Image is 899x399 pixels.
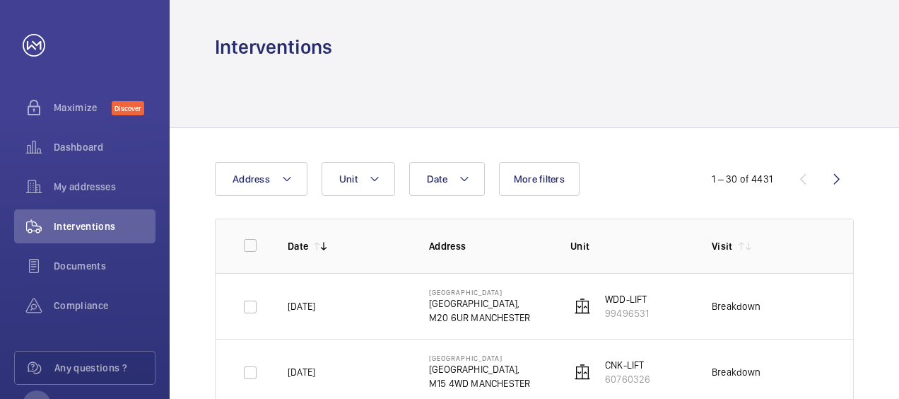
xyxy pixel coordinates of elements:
[215,162,307,196] button: Address
[215,34,332,60] h1: Interventions
[288,239,308,253] p: Date
[339,173,358,185] span: Unit
[429,362,530,376] p: [GEOGRAPHIC_DATA],
[429,288,530,296] p: [GEOGRAPHIC_DATA]
[322,162,395,196] button: Unit
[499,162,580,196] button: More filters
[574,298,591,315] img: elevator.svg
[429,376,530,391] p: M15 4WD MANCHESTER
[712,172,772,186] div: 1 – 30 of 4431
[605,306,649,320] p: 99496531
[54,259,155,273] span: Documents
[605,372,650,386] p: 60760326
[429,311,530,325] p: M20 6UR MANCHESTER
[712,299,761,313] div: Breakdown
[514,173,565,185] span: More filters
[429,239,548,253] p: Address
[574,364,591,381] img: elevator.svg
[570,239,689,253] p: Unit
[429,354,530,362] p: [GEOGRAPHIC_DATA]
[427,173,447,185] span: Date
[288,365,315,379] p: [DATE]
[54,299,155,313] span: Compliance
[429,296,530,311] p: [GEOGRAPHIC_DATA],
[54,140,155,154] span: Dashboard
[54,361,155,375] span: Any questions ?
[712,365,761,379] div: Breakdown
[112,101,144,115] span: Discover
[54,180,155,194] span: My addresses
[605,292,649,306] p: WDD-LIFT
[409,162,485,196] button: Date
[54,219,155,233] span: Interventions
[233,173,270,185] span: Address
[605,358,650,372] p: CNK-LIFT
[288,299,315,313] p: [DATE]
[712,239,733,253] p: Visit
[54,100,112,115] span: Maximize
